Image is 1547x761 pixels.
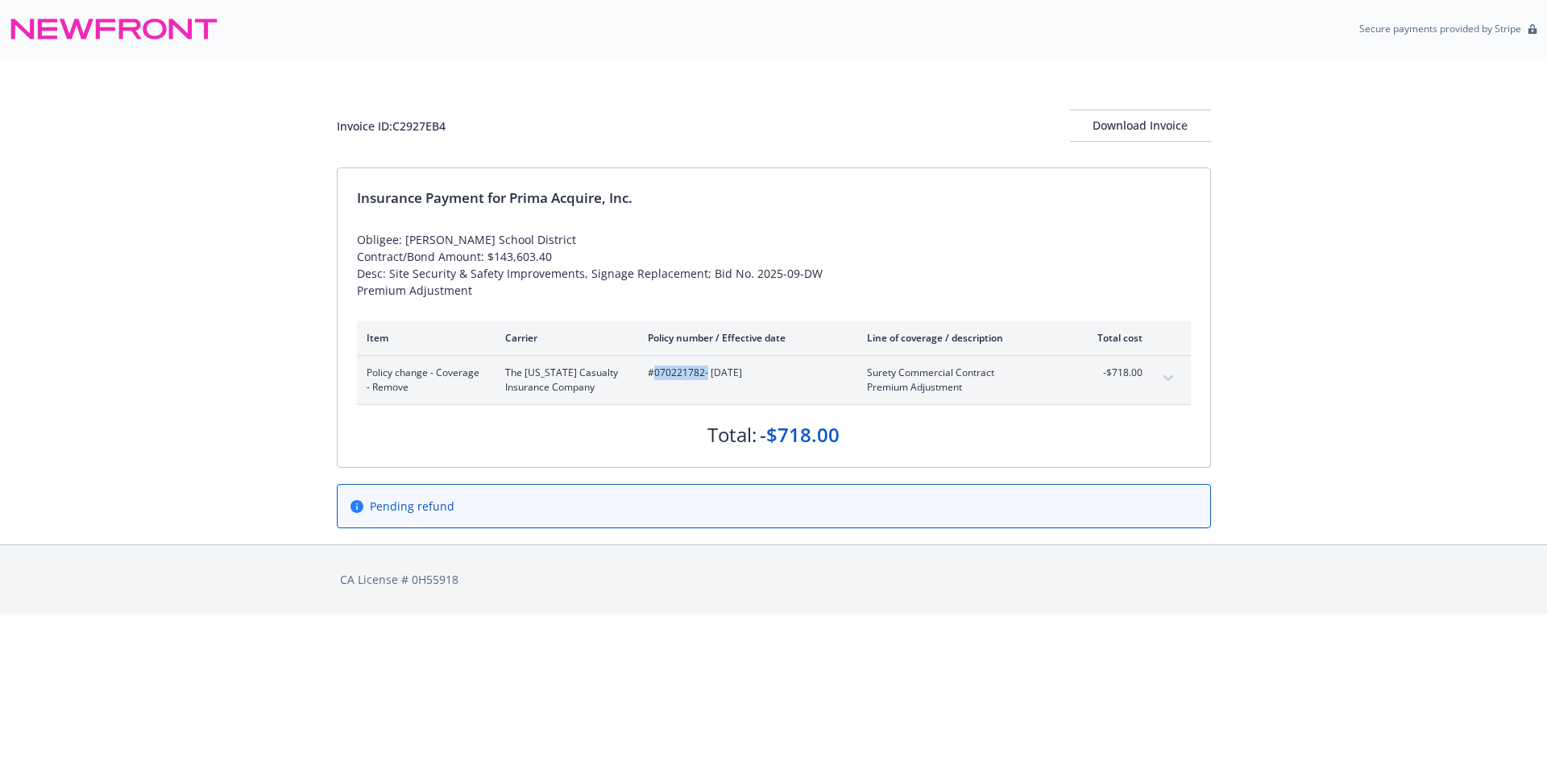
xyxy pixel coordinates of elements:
[1155,366,1181,391] button: expand content
[1070,110,1211,142] button: Download Invoice
[337,118,446,134] div: Invoice ID: C2927EB4
[1082,366,1143,380] span: -$718.00
[707,421,757,449] div: Total:
[1070,110,1211,141] div: Download Invoice
[760,421,840,449] div: -$718.00
[648,366,841,380] span: #070221782 - [DATE]
[1082,331,1143,345] div: Total cost
[1359,22,1521,35] p: Secure payments provided by Stripe
[367,366,479,395] span: Policy change - Coverage - Remove
[367,331,479,345] div: Item
[370,498,454,515] span: Pending refund
[867,366,1056,395] span: Surety Commercial ContractPremium Adjustment
[357,356,1191,404] div: Policy change - Coverage - RemoveThe [US_STATE] Casualty Insurance Company#070221782- [DATE]Suret...
[357,188,1191,209] div: Insurance Payment for Prima Acquire, Inc.
[867,366,1056,380] span: Surety Commercial Contract
[867,331,1056,345] div: Line of coverage / description
[505,331,622,345] div: Carrier
[357,231,1191,299] div: Obligee: [PERSON_NAME] School District Contract/Bond Amount: $143,603.40 Desc: Site Security & Sa...
[505,366,622,395] span: The [US_STATE] Casualty Insurance Company
[648,331,841,345] div: Policy number / Effective date
[340,571,1208,588] div: CA License # 0H55918
[867,380,1056,395] span: Premium Adjustment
